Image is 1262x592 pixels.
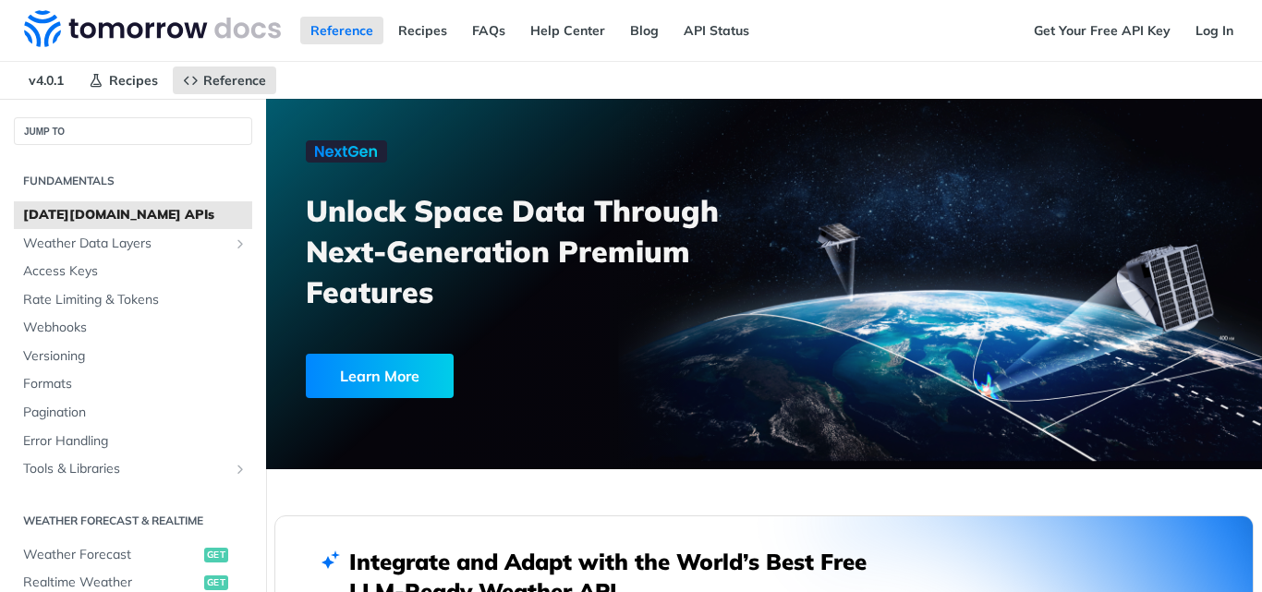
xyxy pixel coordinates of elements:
a: Rate Limiting & Tokens [14,286,252,314]
span: get [204,548,228,562]
a: Blog [620,17,669,44]
a: Log In [1185,17,1244,44]
h3: Unlock Space Data Through Next-Generation Premium Features [306,190,784,312]
span: [DATE][DOMAIN_NAME] APIs [23,206,248,224]
a: Webhooks [14,314,252,342]
button: Show subpages for Weather Data Layers [233,236,248,251]
a: Reference [300,17,383,44]
a: Recipes [79,66,168,94]
a: Weather Data LayersShow subpages for Weather Data Layers [14,230,252,258]
button: JUMP TO [14,117,252,145]
a: Help Center [520,17,615,44]
span: Pagination [23,404,248,422]
a: Access Keys [14,258,252,285]
span: Webhooks [23,319,248,337]
a: Get Your Free API Key [1024,17,1181,44]
h2: Fundamentals [14,173,252,189]
a: Tools & LibrariesShow subpages for Tools & Libraries [14,455,252,483]
a: Versioning [14,343,252,370]
span: Formats [23,375,248,393]
a: FAQs [462,17,516,44]
div: Learn More [306,354,454,398]
span: Error Handling [23,432,248,451]
span: Weather Data Layers [23,235,228,253]
span: get [204,575,228,590]
span: Recipes [109,72,158,89]
span: Access Keys [23,262,248,281]
span: Weather Forecast [23,546,200,564]
h2: Weather Forecast & realtime [14,513,252,529]
a: Recipes [388,17,457,44]
a: API Status [673,17,759,44]
span: Versioning [23,347,248,366]
a: Error Handling [14,428,252,455]
a: Pagination [14,399,252,427]
span: v4.0.1 [18,66,74,94]
span: Rate Limiting & Tokens [23,291,248,309]
img: NextGen [306,140,387,163]
a: [DATE][DOMAIN_NAME] APIs [14,201,252,229]
a: Weather Forecastget [14,541,252,569]
span: Tools & Libraries [23,460,228,478]
a: Learn More [306,354,688,398]
span: Realtime Weather [23,574,200,592]
a: Formats [14,370,252,398]
button: Show subpages for Tools & Libraries [233,462,248,477]
img: Tomorrow.io Weather API Docs [24,10,281,47]
a: Reference [173,66,276,94]
span: Reference [203,72,266,89]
